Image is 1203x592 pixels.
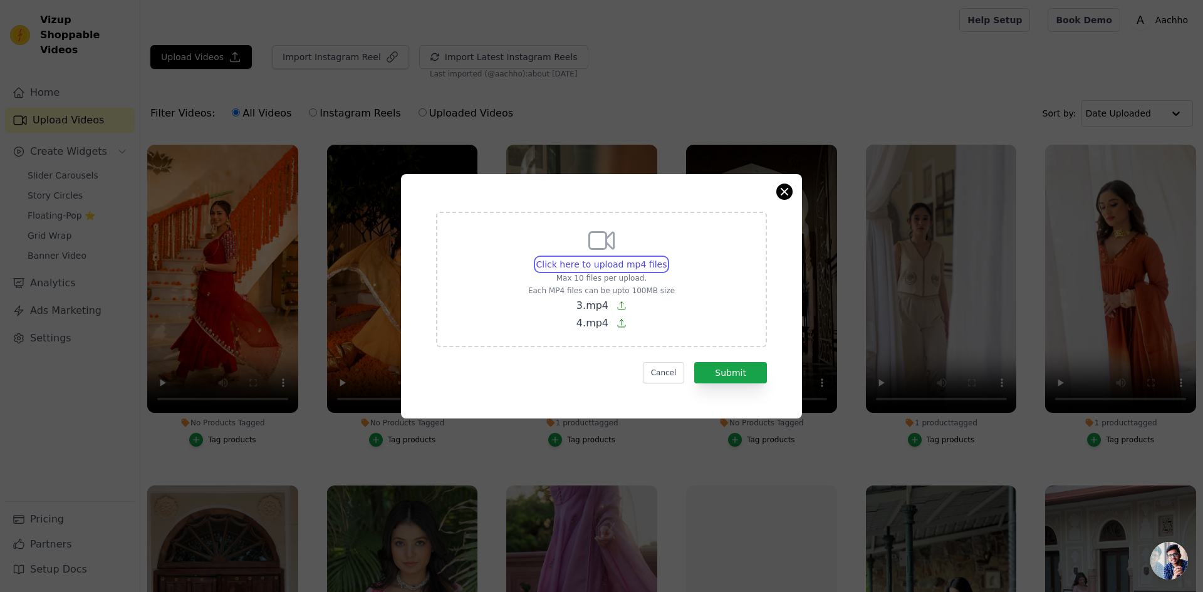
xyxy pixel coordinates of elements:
[528,273,675,283] p: Max 10 files per upload.
[536,259,667,269] span: Click here to upload mp4 files
[528,286,675,296] p: Each MP4 files can be upto 100MB size
[777,184,792,199] button: Close modal
[1150,542,1188,579] div: Open chat
[643,362,685,383] button: Cancel
[576,299,608,311] span: 3.mp4
[694,362,767,383] button: Submit
[576,317,608,329] span: 4.mp4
